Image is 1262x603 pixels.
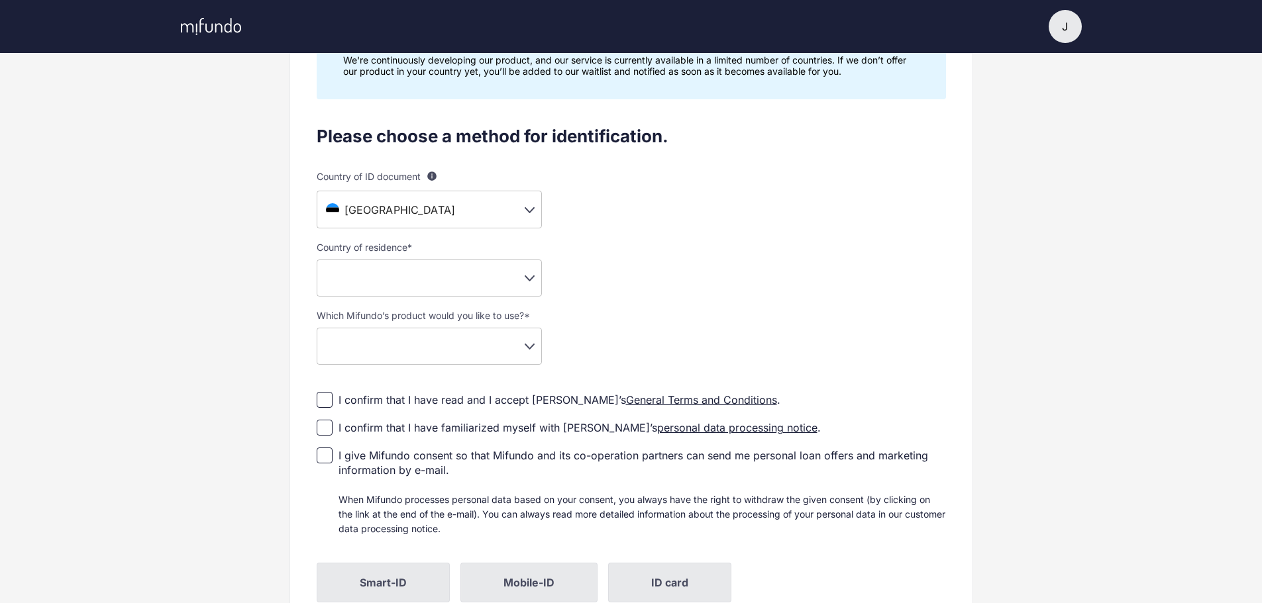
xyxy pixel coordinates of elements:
span: [GEOGRAPHIC_DATA] [344,203,456,216]
img: ee.svg [323,201,342,219]
button: J [1049,10,1082,43]
span: When Mifundo processes personal data based on your consent, you always have the right to withdraw... [339,494,945,534]
span: Before choosing an option you have to agree with terms of service [608,563,731,602]
div: [GEOGRAPHIC_DATA] [317,191,542,228]
div: I confirm that I have read and I accept [PERSON_NAME]’s . [339,393,780,407]
span: Before choosing an option you have to agree with terms of service [317,563,450,602]
label: Country of ID document [317,168,542,184]
div: I give Mifundo consent so that Mifundo and its co-operation partners can send me personal loan of... [339,441,946,541]
p: We're continuously developing our product, and our service is currently available in a limited nu... [343,54,920,77]
div: ​ [317,259,542,297]
a: personal data processing notice [657,421,817,434]
div: I confirm that I have familiarized myself with [PERSON_NAME]’s . [339,420,821,435]
a: General Terms and Conditions [626,393,777,406]
span: Before choosing an option you have to agree with terms of service [460,563,598,602]
div: Please choose a method for identification. [317,126,946,147]
label: Country of residence * [317,242,542,253]
div: ​ [317,328,542,365]
label: Which Mifundo’s product would you like to use? * [317,310,542,321]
